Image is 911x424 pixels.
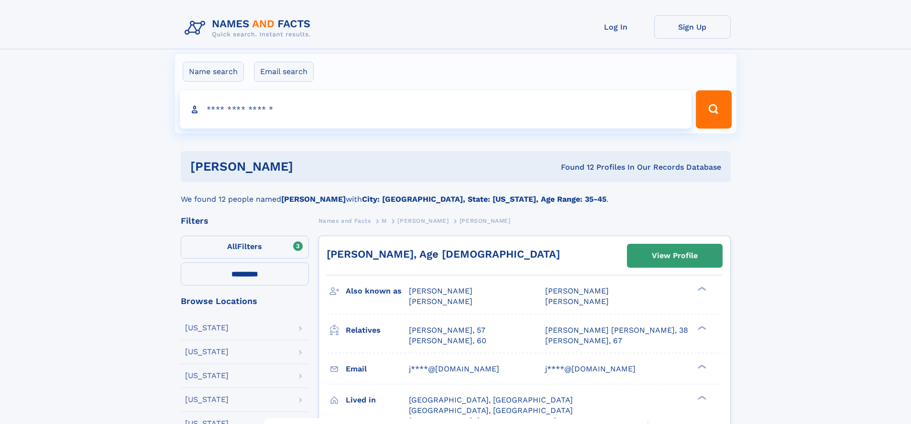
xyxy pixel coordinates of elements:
[545,336,622,346] a: [PERSON_NAME], 67
[695,325,707,331] div: ❯
[409,336,486,346] a: [PERSON_NAME], 60
[578,15,654,39] a: Log In
[654,15,731,39] a: Sign Up
[346,283,409,299] h3: Also known as
[545,297,609,306] span: [PERSON_NAME]
[346,361,409,377] h3: Email
[227,242,237,251] span: All
[185,324,229,332] div: [US_STATE]
[327,248,560,260] a: [PERSON_NAME], Age [DEMOGRAPHIC_DATA]
[409,406,573,415] span: [GEOGRAPHIC_DATA], [GEOGRAPHIC_DATA]
[545,286,609,295] span: [PERSON_NAME]
[696,90,731,129] button: Search Button
[183,62,244,82] label: Name search
[382,217,387,224] span: M
[254,62,314,82] label: Email search
[346,392,409,408] h3: Lived in
[346,322,409,338] h3: Relatives
[545,325,688,336] a: [PERSON_NAME] [PERSON_NAME], 38
[181,182,731,205] div: We found 12 people named with .
[181,217,309,225] div: Filters
[281,195,346,204] b: [PERSON_NAME]
[181,297,309,305] div: Browse Locations
[652,245,698,267] div: View Profile
[695,394,707,401] div: ❯
[185,372,229,380] div: [US_STATE]
[627,244,722,267] a: View Profile
[460,217,511,224] span: [PERSON_NAME]
[409,395,573,404] span: [GEOGRAPHIC_DATA], [GEOGRAPHIC_DATA]
[397,215,449,227] a: [PERSON_NAME]
[185,396,229,403] div: [US_STATE]
[190,161,427,173] h1: [PERSON_NAME]
[427,162,721,173] div: Found 12 Profiles In Our Records Database
[409,325,485,336] a: [PERSON_NAME], 57
[362,195,606,204] b: City: [GEOGRAPHIC_DATA], State: [US_STATE], Age Range: 35-45
[409,297,472,306] span: [PERSON_NAME]
[397,217,449,224] span: [PERSON_NAME]
[409,286,472,295] span: [PERSON_NAME]
[318,215,371,227] a: Names and Facts
[185,348,229,356] div: [US_STATE]
[181,15,318,41] img: Logo Names and Facts
[382,215,387,227] a: M
[180,90,692,129] input: search input
[181,236,309,259] label: Filters
[695,363,707,370] div: ❯
[695,286,707,292] div: ❯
